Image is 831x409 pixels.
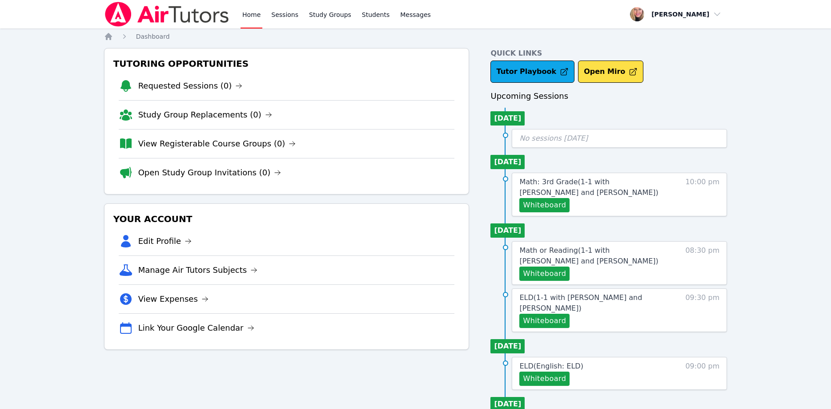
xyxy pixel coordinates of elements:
[138,166,281,179] a: Open Study Group Invitations (0)
[685,245,719,281] span: 08:30 pm
[519,267,570,281] button: Whiteboard
[136,33,170,40] span: Dashboard
[519,292,669,314] a: ELD(1-1 with [PERSON_NAME] and [PERSON_NAME])
[138,322,254,334] a: Link Your Google Calendar
[138,109,272,121] a: Study Group Replacements (0)
[578,61,643,83] button: Open Miro
[685,361,719,386] span: 09:00 pm
[490,223,525,238] li: [DATE]
[519,314,570,328] button: Whiteboard
[104,2,230,27] img: Air Tutors
[138,264,258,276] a: Manage Air Tutors Subjects
[519,293,642,312] span: ELD ( 1-1 with [PERSON_NAME] and [PERSON_NAME] )
[136,32,170,41] a: Dashboard
[490,61,574,83] a: Tutor Playbook
[490,339,525,353] li: [DATE]
[519,246,658,265] span: Math or Reading ( 1-1 with [PERSON_NAME] and [PERSON_NAME] )
[685,292,719,328] span: 09:30 pm
[490,48,727,59] h4: Quick Links
[519,198,570,212] button: Whiteboard
[519,178,658,197] span: Math: 3rd Grade ( 1-1 with [PERSON_NAME] and [PERSON_NAME] )
[138,138,296,150] a: View Registerable Course Groups (0)
[112,56,462,72] h3: Tutoring Opportunities
[138,293,209,305] a: View Expenses
[519,372,570,386] button: Whiteboard
[490,111,525,126] li: [DATE]
[400,10,431,19] span: Messages
[519,362,583,370] span: ELD ( English: ELD )
[519,245,669,267] a: Math or Reading(1-1 with [PERSON_NAME] and [PERSON_NAME])
[104,32,727,41] nav: Breadcrumb
[490,90,727,102] h3: Upcoming Sessions
[519,177,669,198] a: Math: 3rd Grade(1-1 with [PERSON_NAME] and [PERSON_NAME])
[519,361,583,372] a: ELD(English: ELD)
[138,80,243,92] a: Requested Sessions (0)
[112,211,462,227] h3: Your Account
[685,177,719,212] span: 10:00 pm
[138,235,192,247] a: Edit Profile
[490,155,525,169] li: [DATE]
[519,134,588,142] span: No sessions [DATE]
